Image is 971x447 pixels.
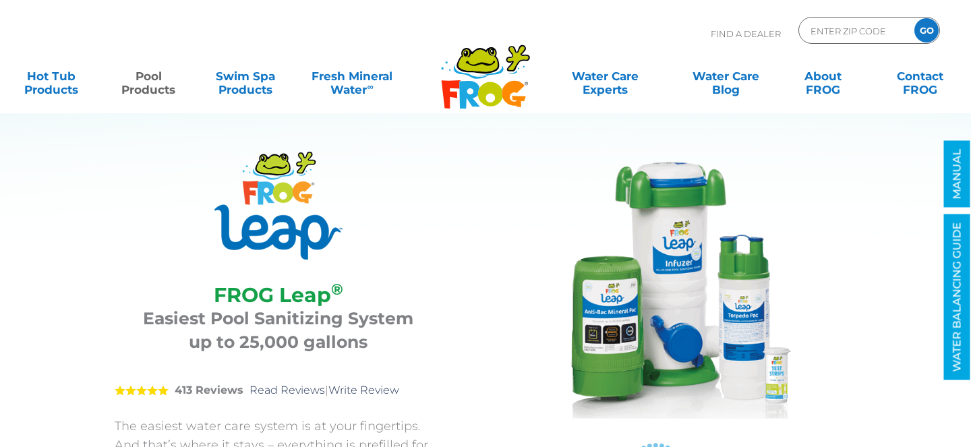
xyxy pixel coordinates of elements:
img: Frog Products Logo [434,27,537,109]
h2: FROG Leap [131,283,425,307]
h3: Easiest Pool Sanitizing System up to 25,000 gallons [131,307,425,354]
sup: ∞ [367,82,373,92]
p: Find A Dealer [711,17,781,51]
span: 5 [115,385,169,396]
a: Write Review [328,384,399,396]
input: GO [914,18,939,42]
div: | [115,364,442,417]
a: Water CareBlog [688,63,763,90]
a: ContactFROG [882,63,958,90]
img: Product Logo [214,152,343,260]
sup: ® [331,280,343,299]
a: PoolProducts [111,63,186,90]
a: MANUAL [944,141,970,208]
a: Fresh MineralWater∞ [305,63,399,90]
a: Water CareExperts [543,63,666,90]
a: WATER BALANCING GUIDE [944,214,970,380]
strong: 413 Reviews [175,384,243,396]
a: Hot TubProducts [13,63,89,90]
a: Swim SpaProducts [208,63,283,90]
a: AboutFROG [785,63,860,90]
a: Read Reviews [249,384,325,396]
